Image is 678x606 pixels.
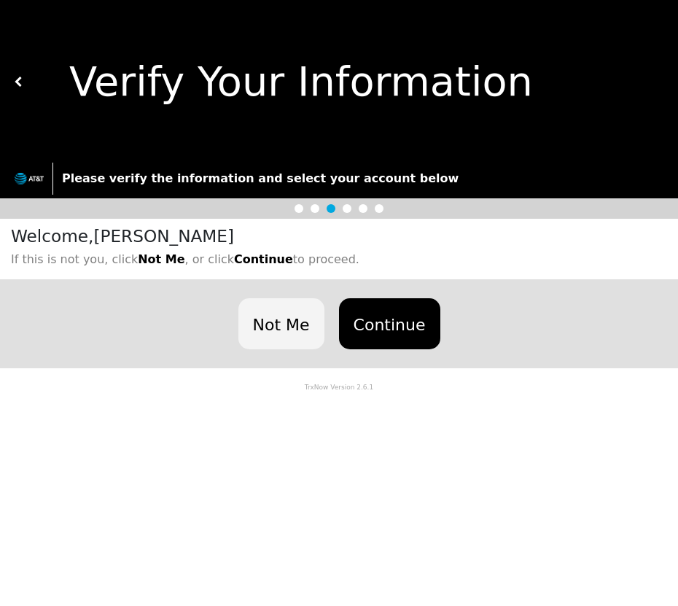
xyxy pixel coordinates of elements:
strong: Please verify the information and select your account below [62,171,459,185]
b: Continue [234,252,293,266]
img: trx now logo [15,173,44,184]
b: Not Me [138,252,184,266]
div: Verify Your Information [24,51,665,112]
button: Continue [339,298,440,349]
h4: Welcome, [PERSON_NAME] [11,226,671,246]
h6: If this is not you, click , or click to proceed. [11,252,671,266]
img: white carat left [14,77,24,87]
button: Not Me [238,298,324,349]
